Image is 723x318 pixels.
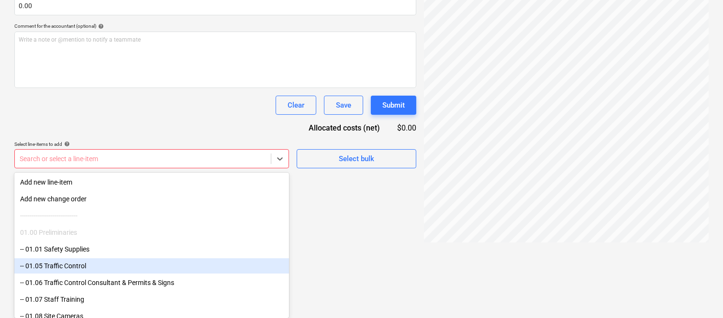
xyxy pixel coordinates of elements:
div: 01.00 Preliminaries [14,225,289,240]
div: Comment for the accountant (optional) [14,23,416,29]
div: -- 01.05 Traffic Control [14,258,289,274]
div: Select bulk [339,153,374,165]
div: -- 01.07 Staff Training [14,292,289,307]
span: help [96,23,104,29]
div: Allocated costs (net) [292,122,395,133]
div: -- 01.06 Traffic Control Consultant & Permits & Signs [14,275,289,290]
button: Submit [371,96,416,115]
div: Add new change order [14,191,289,207]
div: Add new line-item [14,175,289,190]
div: ------------------------------ [14,208,289,223]
div: Save [336,99,351,111]
div: Submit [382,99,405,111]
button: Save [324,96,363,115]
div: -- 01.01 Safety Supplies [14,241,289,257]
div: Clear [288,99,304,111]
iframe: Chat Widget [675,272,723,318]
button: Select bulk [297,149,416,168]
button: Clear [276,96,316,115]
div: Select line-items to add [14,141,289,147]
span: help [62,141,70,147]
div: $0.00 [395,122,416,133]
